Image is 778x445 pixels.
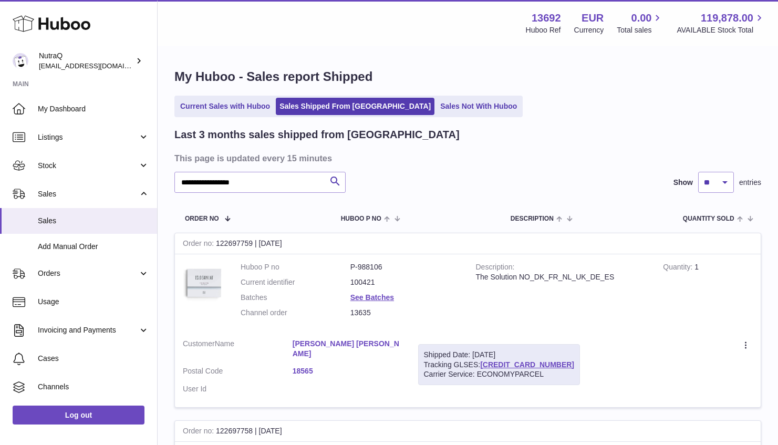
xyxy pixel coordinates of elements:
span: Customer [183,339,215,348]
span: Order No [185,215,219,222]
img: 136921728478892.jpg [183,262,225,304]
strong: Quantity [663,263,694,274]
h2: Last 3 months sales shipped from [GEOGRAPHIC_DATA] [174,128,460,142]
div: 122697759 | [DATE] [175,233,761,254]
span: Huboo P no [341,215,381,222]
a: Current Sales with Huboo [177,98,274,115]
strong: Order no [183,239,216,250]
a: Sales Shipped From [GEOGRAPHIC_DATA] [276,98,434,115]
dt: User Id [183,384,293,394]
strong: Description [476,263,515,274]
dd: 100421 [350,277,460,287]
td: 1 [655,254,761,331]
span: 119,878.00 [701,11,753,25]
div: 122697758 | [DATE] [175,421,761,442]
strong: EUR [582,11,604,25]
dt: Huboo P no [241,262,350,272]
span: Total sales [617,25,663,35]
div: Shipped Date: [DATE] [424,350,575,360]
a: [CREDIT_CARD_NUMBER] [480,360,574,369]
span: Sales [38,189,138,199]
div: Tracking GLSES: [418,344,580,386]
span: entries [739,178,761,188]
img: log@nutraq.com [13,53,28,69]
a: See Batches [350,293,394,302]
dt: Channel order [241,308,350,318]
dd: P-988106 [350,262,460,272]
span: Cases [38,354,149,364]
span: Stock [38,161,138,171]
label: Show [673,178,693,188]
a: 119,878.00 AVAILABLE Stock Total [677,11,765,35]
span: [EMAIL_ADDRESS][DOMAIN_NAME] [39,61,154,70]
span: Description [511,215,554,222]
a: Sales Not With Huboo [437,98,521,115]
span: My Dashboard [38,104,149,114]
a: 18565 [293,366,402,376]
span: Add Manual Order [38,242,149,252]
div: Carrier Service: ECONOMYPARCEL [424,369,575,379]
div: The Solution NO_DK_FR_NL_UK_DE_ES [476,272,648,282]
span: AVAILABLE Stock Total [677,25,765,35]
div: NutraQ [39,51,133,71]
a: [PERSON_NAME] [PERSON_NAME] [293,339,402,359]
dt: Name [183,339,293,361]
a: 0.00 Total sales [617,11,663,35]
dt: Batches [241,293,350,303]
span: Sales [38,216,149,226]
span: Invoicing and Payments [38,325,138,335]
span: 0.00 [631,11,652,25]
span: Listings [38,132,138,142]
span: Usage [38,297,149,307]
h3: This page is updated every 15 minutes [174,152,759,164]
dd: 13635 [350,308,460,318]
h1: My Huboo - Sales report Shipped [174,68,761,85]
span: Orders [38,268,138,278]
div: Currency [574,25,604,35]
strong: Order no [183,427,216,438]
span: Channels [38,382,149,392]
a: Log out [13,406,144,425]
strong: 13692 [532,11,561,25]
dt: Current identifier [241,277,350,287]
span: Quantity Sold [683,215,734,222]
div: Huboo Ref [526,25,561,35]
dt: Postal Code [183,366,293,379]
